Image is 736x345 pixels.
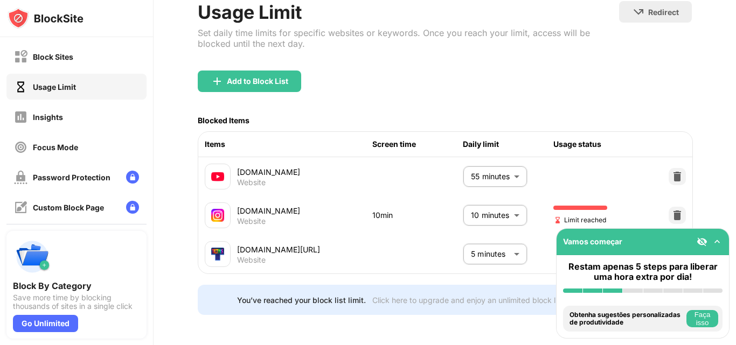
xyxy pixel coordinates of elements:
div: [DOMAIN_NAME] [237,166,372,178]
div: Insights [33,112,63,122]
img: insights-off.svg [14,110,27,124]
img: omni-setup-toggle.svg [712,236,723,247]
div: Save more time by blocking thousands of sites in a single click [13,293,140,311]
div: Block Sites [33,52,73,61]
img: lock-menu.svg [126,171,139,184]
div: Click here to upgrade and enjoy an unlimited block list. [372,295,566,305]
img: favicons [211,170,224,183]
div: Redirect [648,8,679,17]
img: time-usage-on.svg [14,80,27,94]
img: customize-block-page-off.svg [14,201,27,214]
div: Obtenha sugestões personalizadas de produtividade [570,311,684,327]
div: Website [237,178,266,187]
p: 55 minutes [471,171,510,182]
div: Screen time [372,138,463,150]
img: eye-not-visible.svg [697,236,707,247]
p: 5 minutes [471,248,510,260]
div: Items [205,138,372,150]
img: favicons [211,248,224,260]
div: Block By Category [13,280,140,291]
div: Daily limit [463,138,553,150]
div: Password Protection [33,173,110,182]
p: 10 minutes [471,209,510,221]
div: You’ve reached your block list limit. [237,295,366,305]
div: [DOMAIN_NAME] [237,205,372,216]
div: Usage Limit [198,1,619,23]
span: Limit reached [553,215,606,225]
div: Add to Block List [227,77,288,86]
img: push-categories.svg [13,237,52,276]
img: focus-off.svg [14,140,27,154]
div: Vamos começar [563,237,622,246]
img: favicons [211,209,224,222]
div: Go Unlimited [13,315,78,332]
img: password-protection-off.svg [14,171,27,184]
div: Usage Limit [33,82,76,91]
div: [DOMAIN_NAME][URL] [237,244,372,255]
div: Focus Mode [33,143,78,152]
div: Website [237,255,266,265]
div: Restam apenas 5 steps para liberar uma hora extra por dia! [563,262,723,282]
img: hourglass-end.svg [553,216,562,224]
div: Blocked Items [198,116,249,125]
div: 10min [372,209,463,221]
img: lock-menu.svg [126,201,139,214]
img: logo-blocksite.svg [8,8,84,29]
div: Set daily time limits for specific websites or keywords. Once you reach your limit, access will b... [198,27,619,49]
button: Faça isso [686,310,718,327]
div: Website [237,216,266,226]
img: block-off.svg [14,50,27,64]
div: Custom Block Page [33,203,104,212]
div: Usage status [553,138,644,150]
